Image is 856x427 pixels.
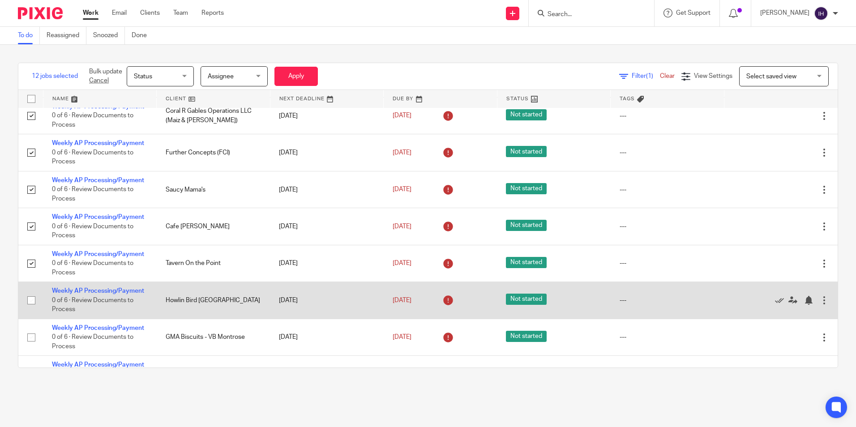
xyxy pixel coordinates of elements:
td: [DATE] [270,134,384,171]
span: 0 of 6 · Review Documents to Process [52,113,133,128]
span: Not started [506,220,547,231]
span: View Settings [694,73,732,79]
td: [DATE] [270,208,384,245]
span: Not started [506,367,547,379]
span: 0 of 6 · Review Documents to Process [52,334,133,350]
a: Clear [660,73,675,79]
span: Status [134,73,152,80]
a: Weekly AP Processing/Payment [52,288,144,294]
a: Weekly AP Processing/Payment [52,251,144,257]
span: [DATE] [393,260,411,266]
td: Red Letter Hospitality [157,356,270,393]
a: Clients [140,9,160,17]
div: --- [620,185,715,194]
div: --- [620,222,715,231]
span: Select saved view [746,73,796,80]
span: Filter [632,73,660,79]
span: Not started [506,257,547,268]
a: Snoozed [93,27,125,44]
a: Reassigned [47,27,86,44]
td: Tavern On the Point [157,245,270,282]
span: (1) [646,73,653,79]
div: --- [620,259,715,268]
span: Not started [506,331,547,342]
span: Not started [506,109,547,120]
span: 0 of 6 · Review Documents to Process [52,260,133,276]
td: Cafe [PERSON_NAME] [157,208,270,245]
span: Not started [506,183,547,194]
a: Weekly AP Processing/Payment [52,177,144,184]
td: Coral R Gables Operations LLC (Maiz & [PERSON_NAME]) [157,97,270,134]
div: --- [620,333,715,342]
td: Saucy Mama's [157,171,270,208]
a: Weekly AP Processing/Payment [52,214,144,220]
span: 0 of 6 · Review Documents to Process [52,297,133,313]
span: [DATE] [393,334,411,340]
td: GMA Biscuits - VB Montrose [157,319,270,355]
a: Weekly AP Processing/Payment [52,325,144,331]
input: Search [547,11,627,19]
span: Assignee [208,73,234,80]
span: Get Support [676,10,710,16]
td: Howlin Bird [GEOGRAPHIC_DATA] [157,282,270,319]
img: svg%3E [814,6,828,21]
div: --- [620,296,715,305]
a: Weekly AP Processing/Payment [52,140,144,146]
span: Not started [506,146,547,157]
span: [DATE] [393,297,411,303]
a: Email [112,9,127,17]
td: [DATE] [270,356,384,393]
span: [DATE] [393,149,411,156]
a: Weekly AP Processing/Payment [52,362,144,368]
span: [DATE] [393,113,411,119]
span: Tags [620,96,635,101]
p: Bulk update [89,67,122,85]
td: Further Concepts (FCI) [157,134,270,171]
a: To do [18,27,40,44]
td: [DATE] [270,171,384,208]
span: 0 of 6 · Review Documents to Process [52,187,133,202]
span: 0 of 6 · Review Documents to Process [52,223,133,239]
a: Work [83,9,98,17]
p: [PERSON_NAME] [760,9,809,17]
a: Done [132,27,154,44]
a: Cancel [89,77,109,84]
a: Team [173,9,188,17]
td: [DATE] [270,97,384,134]
a: Reports [201,9,224,17]
span: 12 jobs selected [32,72,78,81]
a: Mark as done [775,296,788,305]
span: Not started [506,294,547,305]
div: --- [620,111,715,120]
a: Weekly AP Processing/Payment [52,103,144,110]
td: [DATE] [270,319,384,355]
td: [DATE] [270,245,384,282]
span: [DATE] [393,223,411,230]
td: [DATE] [270,282,384,319]
button: Apply [274,67,318,86]
span: [DATE] [393,186,411,192]
span: 0 of 6 · Review Documents to Process [52,149,133,165]
div: --- [620,148,715,157]
img: Pixie [18,7,63,19]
